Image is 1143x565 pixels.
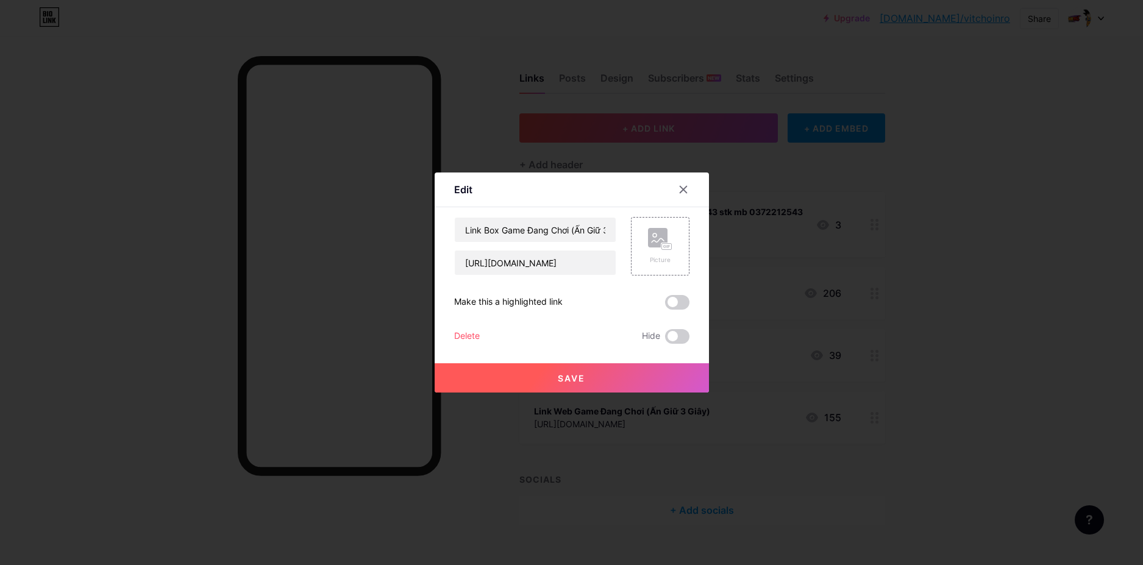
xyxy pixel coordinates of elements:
[648,255,672,265] div: Picture
[454,182,472,197] div: Edit
[454,295,563,310] div: Make this a highlighted link
[455,251,616,275] input: URL
[558,373,585,383] span: Save
[435,363,709,393] button: Save
[455,218,616,242] input: Title
[454,329,480,344] div: Delete
[642,329,660,344] span: Hide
